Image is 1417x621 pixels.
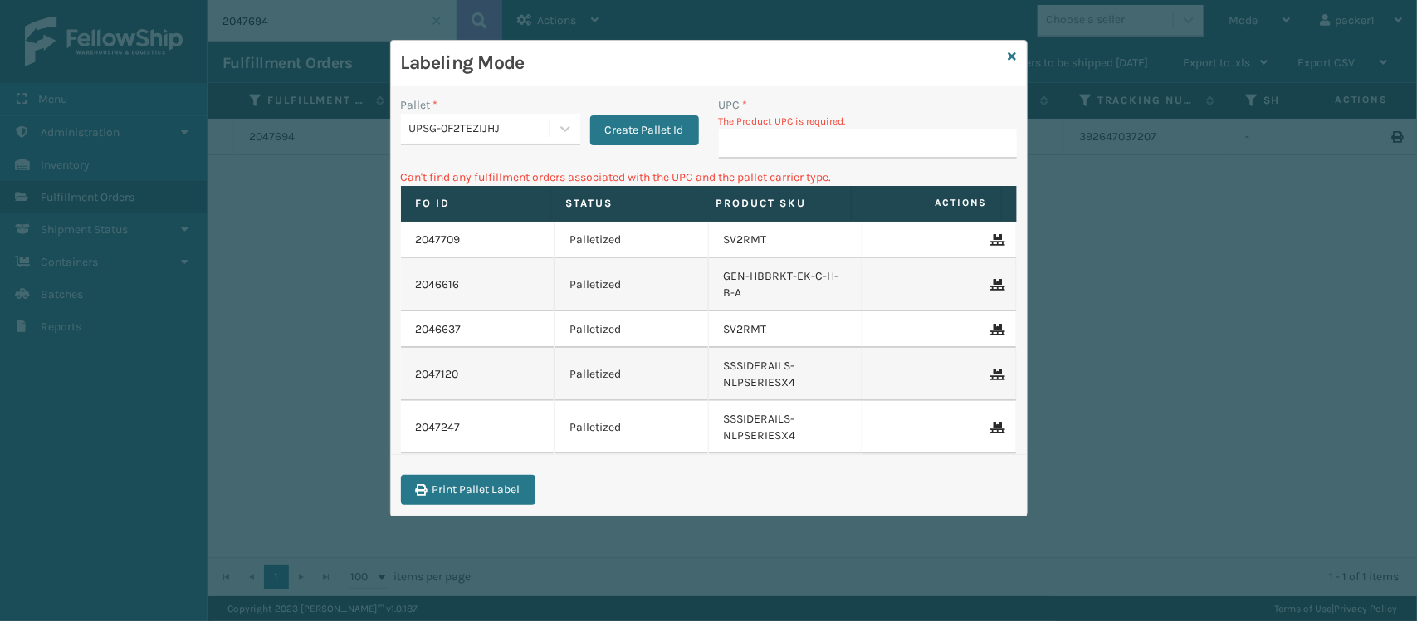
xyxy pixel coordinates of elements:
[709,258,863,311] td: GEN-HBBRKT-EK-C-H-B-A
[555,348,709,401] td: Palletized
[709,348,863,401] td: SSSIDERAILS-NLPSERIESX4
[555,311,709,348] td: Palletized
[857,189,998,217] span: Actions
[991,279,1001,291] i: Remove From Pallet
[709,311,863,348] td: SV2RMT
[566,196,686,211] label: Status
[416,196,535,211] label: Fo Id
[416,366,459,383] a: 2047120
[555,222,709,258] td: Palletized
[401,96,438,114] label: Pallet
[991,422,1001,433] i: Remove From Pallet
[590,115,699,145] button: Create Pallet Id
[719,96,748,114] label: UPC
[709,401,863,454] td: SSSIDERAILS-NLPSERIESX4
[709,222,863,258] td: SV2RMT
[555,401,709,454] td: Palletized
[401,475,535,505] button: Print Pallet Label
[416,276,460,293] a: 2046616
[719,114,1017,129] p: The Product UPC is required.
[416,321,462,338] a: 2046637
[401,169,1017,186] p: Can't find any fulfillment orders associated with the UPC and the pallet carrier type.
[991,324,1001,335] i: Remove From Pallet
[401,51,1002,76] h3: Labeling Mode
[555,258,709,311] td: Palletized
[991,369,1001,380] i: Remove From Pallet
[409,120,551,138] div: UPSG-0F2TEZIJHJ
[416,232,461,248] a: 2047709
[716,196,836,211] label: Product SKU
[991,234,1001,246] i: Remove From Pallet
[416,419,461,436] a: 2047247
